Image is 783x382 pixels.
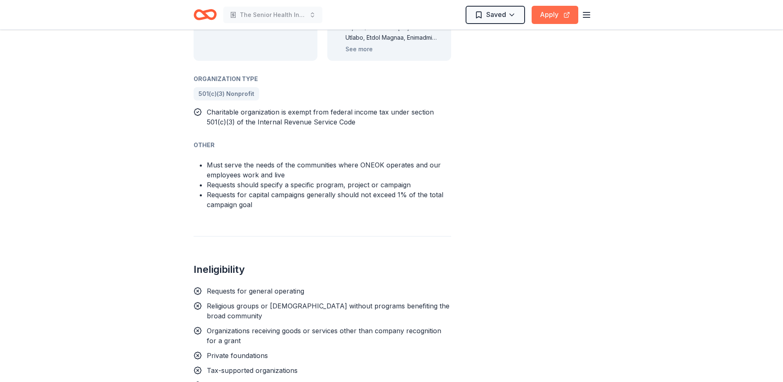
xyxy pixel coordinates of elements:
div: Organization Type [194,74,451,84]
div: Other [194,140,451,150]
span: Saved [486,9,506,20]
li: Requests for capital campaigns generally should not exceed 1% of the total campaign goal [207,190,451,210]
h2: Ineligibility [194,263,451,276]
button: See more [345,44,373,54]
li: Must serve the needs of the communities where ONEOK operates and our employees work and live [207,160,451,180]
div: [GEOGRAPHIC_DATA] [212,13,270,54]
button: Saved [466,6,525,24]
span: 501(c)(3) Nonprofit [199,89,254,99]
span: Charitable organization is exempt from federal income tax under section 501(c)(3) of the Internal... [207,108,434,126]
span: Private foundations [207,351,268,360]
button: The Senior Health Insurance Counseling for [US_STATE] ([PERSON_NAME]) [223,7,322,23]
span: Organizations receiving goods or services other than company recognition for a grant [207,327,441,345]
button: Apply [532,6,578,24]
span: Requests for general operating [207,287,304,295]
a: Home [194,5,217,24]
li: Requests should specify a specific program, project or campaign [207,180,451,190]
span: Tax-supported organizations [207,366,298,375]
a: 501(c)(3) Nonprofit [194,87,259,100]
span: Religious groups or [DEMOGRAPHIC_DATA] without programs benefiting the broad community [207,302,449,320]
span: The Senior Health Insurance Counseling for [US_STATE] ([PERSON_NAME]) [240,10,306,20]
